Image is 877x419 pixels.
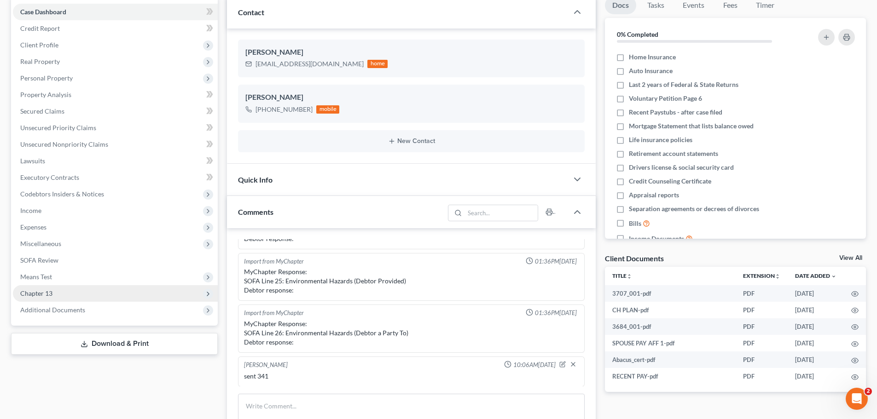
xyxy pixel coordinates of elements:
[629,234,684,243] span: Income Documents
[605,285,736,302] td: 3707_001-pdf
[629,94,702,103] span: Voluntary Petition Page 6
[13,136,218,153] a: Unsecured Nonpriority Claims
[244,319,579,347] div: MyChapter Response: SOFA Line 26: Environmental Hazards (Debtor a Party To) Debtor response:
[238,8,264,17] span: Contact
[20,306,85,314] span: Additional Documents
[367,60,388,68] div: home
[788,368,844,385] td: [DATE]
[20,173,79,181] span: Executory Contracts
[20,223,46,231] span: Expenses
[244,257,304,266] div: Import from MyChapter
[13,120,218,136] a: Unsecured Priority Claims
[13,4,218,20] a: Case Dashboard
[736,351,788,368] td: PDF
[612,272,632,279] a: Titleunfold_more
[788,351,844,368] td: [DATE]
[535,309,577,317] span: 01:36PM[DATE]
[13,153,218,169] a: Lawsuits
[629,121,754,131] span: Mortgage Statement that lists balance owed
[629,66,673,75] span: Auto Insurance
[605,253,664,263] div: Client Documents
[831,274,836,279] i: expand_more
[839,255,862,261] a: View All
[13,169,218,186] a: Executory Contracts
[244,361,288,370] div: [PERSON_NAME]
[20,74,73,82] span: Personal Property
[629,177,711,186] span: Credit Counseling Certificate
[736,335,788,351] td: PDF
[316,105,339,114] div: mobile
[20,157,45,165] span: Lawsuits
[20,140,108,148] span: Unsecured Nonpriority Claims
[20,91,71,98] span: Property Analysis
[629,163,734,172] span: Drivers license & social security card
[13,103,218,120] a: Secured Claims
[865,388,872,395] span: 2
[245,47,577,58] div: [PERSON_NAME]
[736,302,788,318] td: PDF
[20,8,66,16] span: Case Dashboard
[13,86,218,103] a: Property Analysis
[238,175,273,184] span: Quick Info
[795,272,836,279] a: Date Added expand_more
[13,252,218,269] a: SOFA Review
[788,285,844,302] td: [DATE]
[788,302,844,318] td: [DATE]
[11,333,218,355] a: Download & Print
[238,207,273,216] span: Comments
[244,267,579,295] div: MyChapter Response: SOFA Line 25: Environmental Hazards (Debtor Provided) Debtor response:
[513,361,556,369] span: 10:06AM[DATE]
[13,20,218,37] a: Credit Report
[245,138,577,145] button: New Contact
[20,207,41,214] span: Income
[605,318,736,335] td: 3684_001-pdf
[20,273,52,281] span: Means Test
[20,289,52,297] span: Chapter 13
[743,272,780,279] a: Extensionunfold_more
[465,205,538,221] input: Search...
[736,285,788,302] td: PDF
[605,351,736,368] td: Abacus_cert-pdf
[736,318,788,335] td: PDF
[629,219,641,228] span: Bills
[629,108,722,117] span: Recent Paystubs - after case filed
[20,124,96,132] span: Unsecured Priority Claims
[605,368,736,385] td: RECENT PAY-pdf
[535,257,577,266] span: 01:36PM[DATE]
[245,92,577,103] div: [PERSON_NAME]
[629,135,692,144] span: Life insurance policies
[20,41,58,49] span: Client Profile
[627,274,632,279] i: unfold_more
[244,309,304,317] div: Import from MyChapter
[605,302,736,318] td: CH PLAN-pdf
[629,204,759,213] span: Separation agreements or decrees of divorces
[20,107,64,115] span: Secured Claims
[20,240,61,247] span: Miscellaneous
[788,335,844,351] td: [DATE]
[846,388,868,410] iframe: Intercom live chat
[629,149,718,158] span: Retirement account statements
[775,274,780,279] i: unfold_more
[20,190,104,198] span: Codebtors Insiders & Notices
[629,80,738,89] span: Last 2 years of Federal & State Returns
[788,318,844,335] td: [DATE]
[736,368,788,385] td: PDF
[244,372,579,381] div: sent 341
[256,105,313,114] div: [PHONE_NUMBER]
[629,52,676,62] span: Home Insurance
[256,59,364,69] div: [EMAIL_ADDRESS][DOMAIN_NAME]
[20,256,58,264] span: SOFA Review
[605,335,736,351] td: SPOUSE PAY AFF 1-pdf
[629,190,679,200] span: Appraisal reports
[617,30,658,38] strong: 0% Completed
[20,24,60,32] span: Credit Report
[20,57,60,65] span: Real Property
